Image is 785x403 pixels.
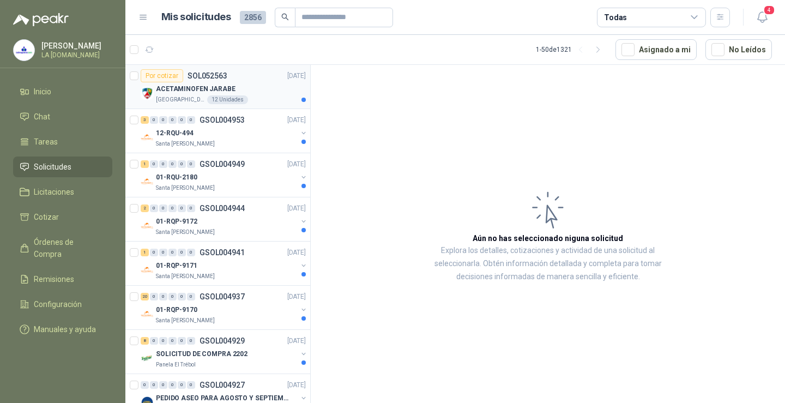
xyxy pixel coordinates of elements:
[287,115,306,125] p: [DATE]
[150,293,158,300] div: 0
[125,65,310,109] a: Por cotizarSOL052563[DATE] Company LogoACETAMINOFEN JARABE[GEOGRAPHIC_DATA]12 Unidades
[200,204,245,212] p: GSOL004944
[200,381,245,389] p: GSOL004927
[159,249,167,256] div: 0
[763,5,775,15] span: 4
[159,160,167,168] div: 0
[156,216,197,227] p: 01-RQP-9172
[200,293,245,300] p: GSOL004937
[159,204,167,212] div: 0
[141,158,308,193] a: 1 0 0 0 0 0 GSOL004949[DATE] Company Logo01-RQU-2180Santa [PERSON_NAME]
[156,272,215,281] p: Santa [PERSON_NAME]
[13,232,112,264] a: Órdenes de Compra
[168,293,177,300] div: 0
[159,116,167,124] div: 0
[156,128,194,139] p: 12-RQU-494
[150,160,158,168] div: 0
[141,308,154,321] img: Company Logo
[141,246,308,281] a: 1 0 0 0 0 0 GSOL004941[DATE] Company Logo01-RQP-9171Santa [PERSON_NAME]
[168,204,177,212] div: 0
[178,293,186,300] div: 0
[178,337,186,345] div: 0
[287,71,306,81] p: [DATE]
[604,11,627,23] div: Todas
[187,337,195,345] div: 0
[13,13,69,26] img: Logo peakr
[188,72,227,80] p: SOL052563
[34,236,102,260] span: Órdenes de Compra
[200,160,245,168] p: GSOL004949
[287,336,306,346] p: [DATE]
[150,249,158,256] div: 0
[13,106,112,127] a: Chat
[141,131,154,144] img: Company Logo
[287,203,306,214] p: [DATE]
[168,337,177,345] div: 0
[187,204,195,212] div: 0
[34,161,71,173] span: Solicitudes
[156,316,215,325] p: Santa [PERSON_NAME]
[141,69,183,82] div: Por cotizar
[178,116,186,124] div: 0
[141,219,154,232] img: Company Logo
[13,182,112,202] a: Licitaciones
[13,81,112,102] a: Inicio
[200,337,245,345] p: GSOL004929
[156,84,235,94] p: ACETAMINOFEN JARABE
[168,160,177,168] div: 0
[141,290,308,325] a: 20 0 0 0 0 0 GSOL004937[DATE] Company Logo01-RQP-9170Santa [PERSON_NAME]
[34,111,50,123] span: Chat
[287,380,306,390] p: [DATE]
[705,39,772,60] button: No Leídos
[187,160,195,168] div: 0
[141,175,154,188] img: Company Logo
[141,113,308,148] a: 3 0 0 0 0 0 GSOL004953[DATE] Company Logo12-RQU-494Santa [PERSON_NAME]
[34,86,51,98] span: Inicio
[13,157,112,177] a: Solicitudes
[187,249,195,256] div: 0
[178,381,186,389] div: 0
[159,337,167,345] div: 0
[207,95,248,104] div: 12 Unidades
[168,381,177,389] div: 0
[187,293,195,300] div: 0
[752,8,772,27] button: 4
[240,11,266,24] span: 2856
[156,184,215,193] p: Santa [PERSON_NAME]
[473,232,623,244] h3: Aún no has seleccionado niguna solicitud
[150,381,158,389] div: 0
[34,323,96,335] span: Manuales y ayuda
[150,337,158,345] div: 0
[141,249,149,256] div: 1
[141,116,149,124] div: 3
[161,9,231,25] h1: Mis solicitudes
[168,249,177,256] div: 0
[156,305,197,315] p: 01-RQP-9170
[34,298,82,310] span: Configuración
[141,263,154,276] img: Company Logo
[13,207,112,227] a: Cotizar
[287,292,306,302] p: [DATE]
[141,87,154,100] img: Company Logo
[187,381,195,389] div: 0
[200,116,245,124] p: GSOL004953
[287,248,306,258] p: [DATE]
[141,160,149,168] div: 1
[141,202,308,237] a: 2 0 0 0 0 0 GSOL004944[DATE] Company Logo01-RQP-9172Santa [PERSON_NAME]
[178,249,186,256] div: 0
[159,381,167,389] div: 0
[150,204,158,212] div: 0
[156,172,197,183] p: 01-RQU-2180
[156,228,215,237] p: Santa [PERSON_NAME]
[156,261,197,271] p: 01-RQP-9171
[156,360,196,369] p: Panela El Trébol
[178,160,186,168] div: 0
[168,116,177,124] div: 0
[536,41,607,58] div: 1 - 50 de 1321
[41,52,110,58] p: LA [DOMAIN_NAME]
[13,294,112,315] a: Configuración
[615,39,697,60] button: Asignado a mi
[141,337,149,345] div: 8
[200,249,245,256] p: GSOL004941
[178,204,186,212] div: 0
